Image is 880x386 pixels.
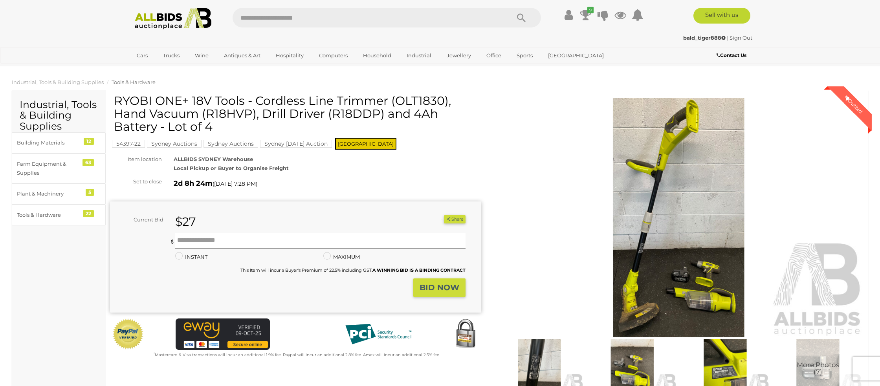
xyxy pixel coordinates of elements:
[717,51,748,60] a: Contact Us
[147,141,202,147] a: Sydney Auctions
[502,8,541,27] button: Search
[84,138,94,145] div: 12
[587,7,594,13] i: 9
[190,49,214,62] a: Wine
[314,49,353,62] a: Computers
[683,35,726,41] strong: bald_tiger888
[413,278,466,297] button: BID NOW
[271,49,309,62] a: Hospitality
[797,361,839,376] span: More Photos (7)
[219,49,266,62] a: Antiques & Art
[444,215,466,223] button: Share
[836,86,872,123] div: Outbid
[114,94,479,133] h1: RYOBI ONE+ 18V Tools - Cordless Line Trimmer (OLT1830), Hand Vacuum (R18HVP), Drill Driver (R18DD...
[203,140,258,148] mark: Sydney Auctions
[12,132,106,153] a: Building Materials 12
[481,49,506,62] a: Office
[12,79,104,85] a: Industrial, Tools & Building Supplies
[727,35,728,41] span: |
[358,49,396,62] a: Household
[158,49,185,62] a: Trucks
[693,8,750,24] a: Sell with us
[20,99,98,132] h2: Industrial, Tools & Building Supplies
[86,189,94,196] div: 5
[401,49,436,62] a: Industrial
[260,140,332,148] mark: Sydney [DATE] Auction
[174,156,253,162] strong: ALLBIDS SYDNEY Warehouse
[12,205,106,225] a: Tools & Hardware 22
[17,159,82,178] div: Farm Equipment & Supplies
[17,138,82,147] div: Building Materials
[213,181,257,187] span: ( )
[717,52,746,58] b: Contact Us
[132,49,153,62] a: Cars
[112,140,145,148] mark: 54397-22
[154,352,440,357] small: Mastercard & Visa transactions will incur an additional 1.9% fee. Paypal will incur an additional...
[175,252,207,262] label: INSTANT
[450,318,481,350] img: Secured by Rapid SSL
[17,189,82,198] div: Plant & Machinery
[511,49,538,62] a: Sports
[112,318,144,350] img: Official PayPal Seal
[82,159,94,166] div: 63
[442,49,476,62] a: Jewellery
[240,267,466,273] small: This Item will incur a Buyer's Premium of 22.5% including GST.
[104,155,168,164] div: Item location
[335,138,396,150] span: [GEOGRAPHIC_DATA]
[174,179,213,188] strong: 2d 8h 24m
[83,210,94,217] div: 22
[112,79,156,85] a: Tools & Hardware
[214,180,256,187] span: [DATE] 7:28 PM
[12,154,106,184] a: Farm Equipment & Supplies 63
[339,318,418,350] img: PCI DSS compliant
[543,49,609,62] a: [GEOGRAPHIC_DATA]
[104,177,168,186] div: Set to close
[112,141,145,147] a: 54397-22
[12,183,106,204] a: Plant & Machinery 5
[323,252,360,262] label: MAXIMUM
[730,35,752,41] a: Sign Out
[174,165,289,171] strong: Local Pickup or Buyer to Organise Freight
[147,140,202,148] mark: Sydney Auctions
[493,98,864,337] img: RYOBI ONE+ 18V Tools - Cordless Line Trimmer (OLT1830), Hand Vacuum (R18HVP), Drill Driver (R18DD...
[130,8,216,29] img: Allbids.com.au
[420,283,459,292] strong: BID NOW
[372,267,466,273] b: A WINNING BID IS A BINDING CONTRACT
[435,216,443,223] li: Watch this item
[175,214,196,229] strong: $27
[110,215,169,224] div: Current Bid
[17,210,82,220] div: Tools & Hardware
[260,141,332,147] a: Sydney [DATE] Auction
[176,318,270,350] img: eWAY Payment Gateway
[580,8,592,22] a: 9
[683,35,727,41] a: bald_tiger888
[203,141,258,147] a: Sydney Auctions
